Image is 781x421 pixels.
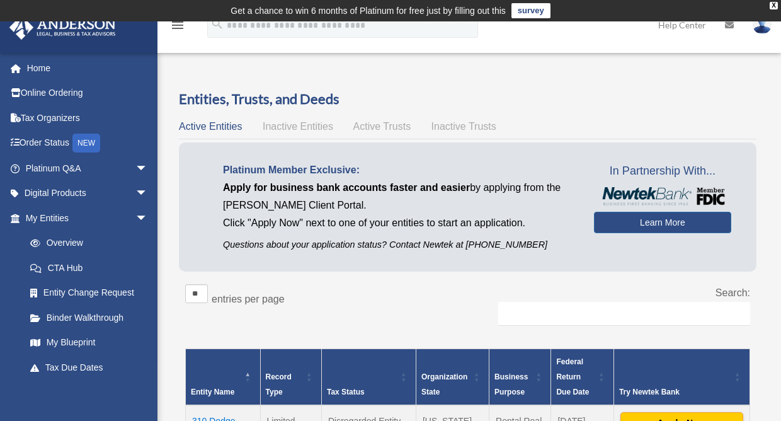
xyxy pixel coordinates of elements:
i: menu [170,18,185,33]
span: Business Purpose [494,372,528,396]
a: My Blueprint [18,330,161,355]
span: Apply for business bank accounts faster and easier [223,182,470,193]
div: Get a chance to win 6 months of Platinum for free just by filling out this [231,3,506,18]
span: Entity Name [191,388,234,396]
th: Record Type: Activate to sort [260,349,321,405]
a: Online Ordering [9,81,167,106]
div: close [770,2,778,9]
h3: Entities, Trusts, and Deeds [179,89,756,109]
a: My Entitiesarrow_drop_down [9,205,161,231]
th: Tax Status: Activate to sort [321,349,416,405]
a: Digital Productsarrow_drop_down [9,181,167,206]
a: Platinum Q&Aarrow_drop_down [9,156,167,181]
img: NewtekBankLogoSM.png [600,187,725,205]
img: Anderson Advisors Platinum Portal [6,15,120,40]
label: entries per page [212,294,285,304]
p: Platinum Member Exclusive: [223,161,575,179]
a: menu [170,22,185,33]
span: Active Trusts [353,121,411,132]
th: Try Newtek Bank : Activate to sort [613,349,750,405]
a: Tax Due Dates [18,355,161,380]
p: Questions about your application status? Contact Newtek at [PHONE_NUMBER] [223,237,575,253]
span: Active Entities [179,121,242,132]
a: CTA Hub [18,255,161,280]
div: NEW [72,134,100,153]
th: Business Purpose: Activate to sort [489,349,551,405]
a: Order StatusNEW [9,130,167,156]
th: Federal Return Due Date: Activate to sort [551,349,614,405]
span: Organization State [421,372,467,396]
span: Inactive Trusts [431,121,496,132]
a: Overview [18,231,154,256]
p: Click "Apply Now" next to one of your entities to start an application. [223,214,575,232]
span: arrow_drop_down [135,156,161,182]
a: Tax Organizers [9,105,167,130]
a: Learn More [594,212,731,233]
a: survey [511,3,550,18]
th: Entity Name: Activate to invert sorting [186,349,261,405]
img: User Pic [753,16,772,34]
span: Inactive Entities [263,121,333,132]
span: Tax Status [327,388,365,396]
span: Federal Return Due Date [556,357,589,396]
span: In Partnership With... [594,161,731,182]
label: Search: [715,287,750,298]
span: Record Type [266,372,292,396]
a: Entity Change Request [18,280,161,306]
span: arrow_drop_down [135,205,161,231]
i: search [210,17,224,31]
span: arrow_drop_down [135,181,161,207]
a: Binder Walkthrough [18,305,161,330]
a: Home [9,55,167,81]
p: by applying from the [PERSON_NAME] Client Portal. [223,179,575,214]
div: Try Newtek Bank [619,384,731,400]
th: Organization State: Activate to sort [416,349,489,405]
